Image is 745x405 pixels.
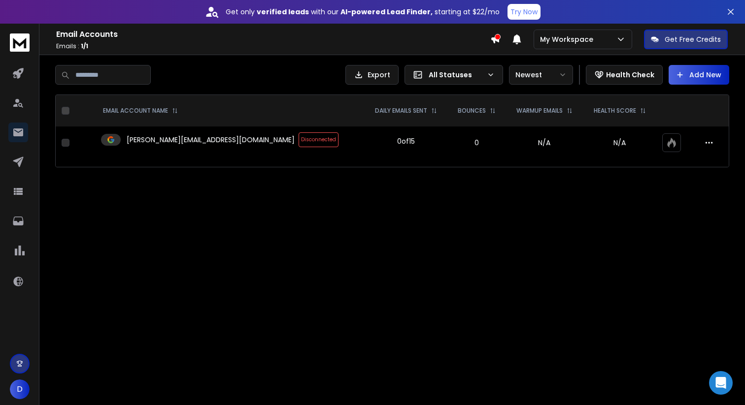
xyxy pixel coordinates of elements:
[10,379,30,399] button: D
[257,7,309,17] strong: verified leads
[81,42,88,50] span: 1 / 1
[506,126,583,159] td: N/A
[606,70,654,80] p: Health Check
[345,65,399,85] button: Export
[594,107,636,115] p: HEALTH SCORE
[10,33,30,52] img: logo
[509,65,573,85] button: Newest
[665,34,721,44] p: Get Free Credits
[103,107,178,115] div: EMAIL ACCOUNT NAME
[458,107,486,115] p: BOUNCES
[127,135,295,145] p: [PERSON_NAME][EMAIL_ADDRESS][DOMAIN_NAME]
[454,138,500,148] p: 0
[510,7,538,17] p: Try Now
[709,371,733,395] div: Open Intercom Messenger
[508,4,541,20] button: Try Now
[226,7,500,17] p: Get only with our starting at $22/mo
[669,65,729,85] button: Add New
[56,42,490,50] p: Emails :
[589,138,651,148] p: N/A
[586,65,663,85] button: Health Check
[299,132,339,147] span: Disconnected
[644,30,728,49] button: Get Free Credits
[340,7,433,17] strong: AI-powered Lead Finder,
[429,70,483,80] p: All Statuses
[516,107,563,115] p: WARMUP EMAILS
[540,34,597,44] p: My Workspace
[397,136,415,146] div: 0 of 15
[56,29,490,40] h1: Email Accounts
[375,107,427,115] p: DAILY EMAILS SENT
